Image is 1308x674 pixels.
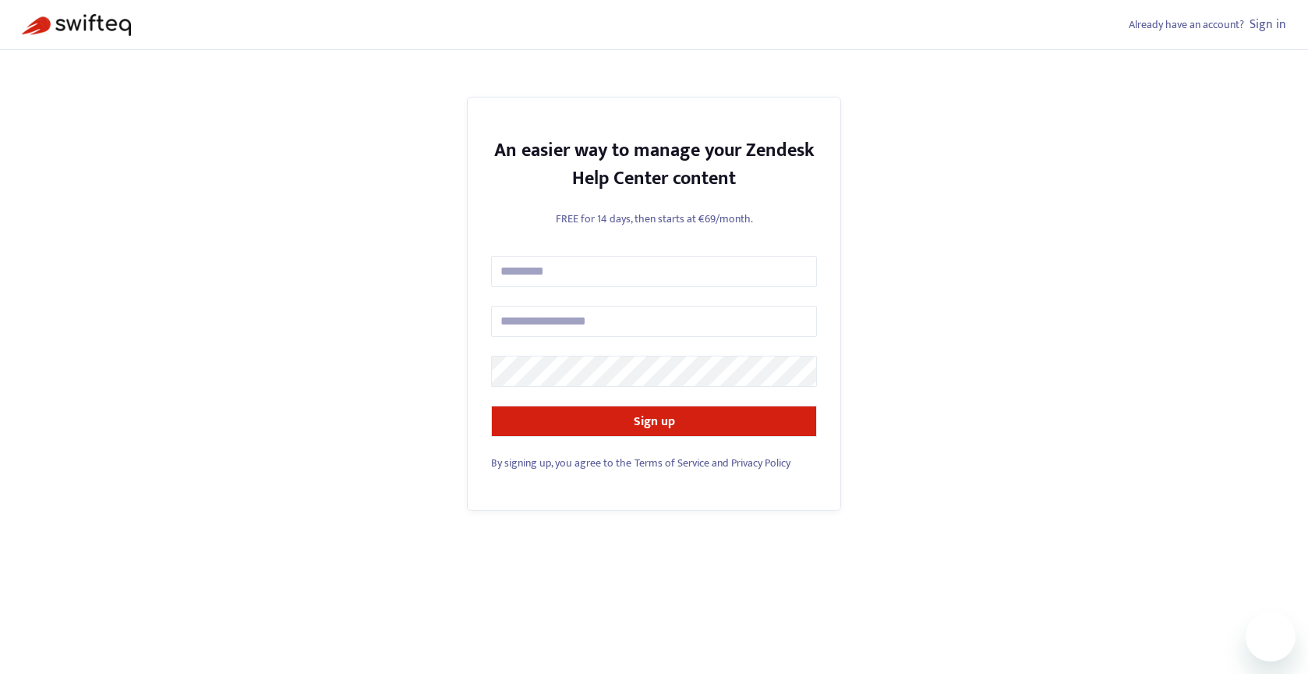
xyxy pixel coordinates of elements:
button: Sign up [491,406,817,437]
img: Swifteq [22,14,131,36]
a: Sign in [1250,14,1286,35]
span: By signing up, you agree to the [491,454,631,472]
strong: Sign up [634,411,675,432]
iframe: Button to launch messaging window [1246,612,1296,662]
a: Terms of Service [635,454,709,472]
strong: An easier way to manage your Zendesk Help Center content [494,135,815,194]
span: Already have an account? [1129,16,1244,34]
div: and [491,455,817,471]
p: FREE for 14 days, then starts at €69/month. [491,211,817,227]
a: Privacy Policy [731,454,790,472]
